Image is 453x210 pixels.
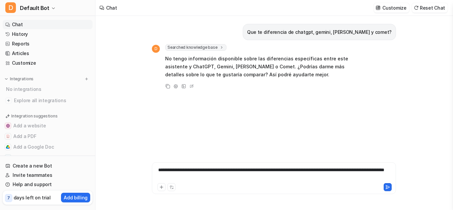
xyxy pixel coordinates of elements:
a: Explore all integrations [3,96,93,105]
img: menu_add.svg [84,77,89,81]
p: Add billing [64,194,88,201]
p: No tengo información disponible sobre las diferencias específicas entre este asistente y ChatGPT,... [165,55,359,79]
a: Reports [3,39,93,48]
button: Add a websiteAdd a website [3,120,93,131]
span: Default Bot [20,3,49,13]
span: Searched knowledge base [165,44,227,51]
a: Chat [3,20,93,29]
a: History [3,30,93,39]
span: D [152,45,160,53]
button: Reset Chat [412,3,448,13]
a: Articles [3,49,93,58]
img: customize [376,5,380,10]
a: Invite teammates [3,171,93,180]
button: Add billing [61,193,90,202]
img: Add a PDF [6,134,10,138]
a: Create a new Bot [3,161,93,171]
div: No integrations [4,84,93,95]
p: Que te diferencia de chatgpt, gemini, [PERSON_NAME] y comet? [247,28,392,36]
div: Chat [106,4,117,11]
img: Add a Google Doc [6,145,10,149]
img: expand menu [4,77,9,81]
span: Explore all integrations [14,95,90,106]
img: Add a website [6,124,10,128]
p: Integration suggestions [11,113,57,119]
img: explore all integrations [5,97,12,104]
button: Add to ZendeskAdd to Zendesk [3,152,93,163]
p: Customize [382,4,406,11]
span: D [5,2,16,13]
p: Integrations [10,76,33,82]
button: Customize [374,3,409,13]
a: Customize [3,58,93,68]
a: Help and support [3,180,93,189]
button: Add a PDFAdd a PDF [3,131,93,142]
img: reset [414,5,419,10]
button: Integrations [3,76,35,82]
button: Add a Google DocAdd a Google Doc [3,142,93,152]
p: days left on trial [14,194,51,201]
p: 7 [7,195,10,201]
